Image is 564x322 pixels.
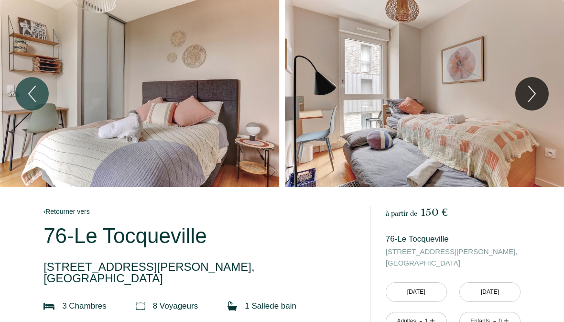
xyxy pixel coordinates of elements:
[386,283,446,301] input: Arrivée
[386,246,521,269] p: [GEOGRAPHIC_DATA]
[194,301,198,311] span: s
[102,301,107,311] span: s
[43,261,357,273] span: [STREET_ADDRESS][PERSON_NAME],
[43,224,357,248] p: 76-Le Tocqueville
[245,300,296,313] p: 1 Salle de bain
[136,301,145,311] img: guests
[15,77,49,111] button: Previous
[460,283,520,301] input: Départ
[43,261,357,284] p: [GEOGRAPHIC_DATA]
[43,206,357,217] a: Retourner vers
[386,233,521,246] p: 76-Le Tocqueville
[386,209,417,218] span: à partir de
[153,300,198,313] p: 8 Voyageur
[515,77,549,111] button: Next
[386,246,521,257] span: [STREET_ADDRESS][PERSON_NAME],
[62,300,107,313] p: 3 Chambre
[421,205,447,219] span: 150 €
